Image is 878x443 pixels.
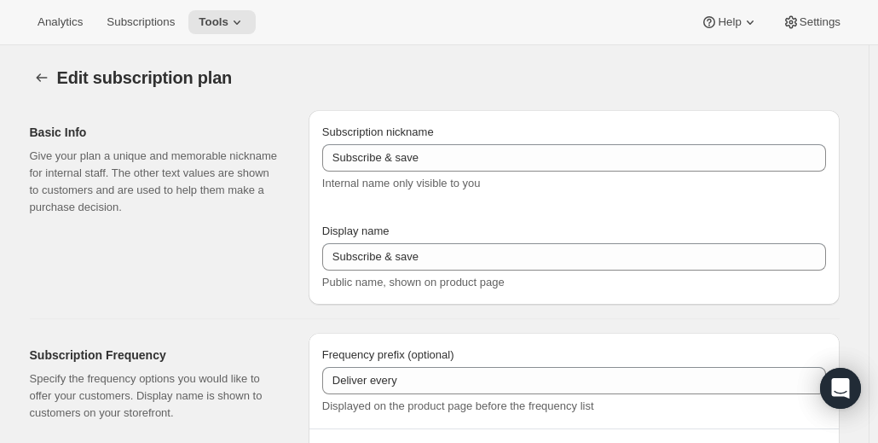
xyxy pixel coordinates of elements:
span: Frequency prefix (optional) [322,348,454,361]
button: Analytics [27,10,93,34]
input: Deliver every [322,367,826,394]
span: Display name [322,224,390,237]
input: Subscribe & Save [322,144,826,172]
span: Settings [800,15,840,29]
span: Tools [199,15,228,29]
span: Public name, shown on product page [322,276,505,289]
span: Subscriptions [107,15,175,29]
button: Help [690,10,768,34]
h2: Basic Info [30,124,281,141]
span: Edit subscription plan [57,68,233,87]
button: Tools [188,10,256,34]
h2: Subscription Frequency [30,347,281,364]
span: Subscription nickname [322,125,434,138]
p: Specify the frequency options you would like to offer your customers. Display name is shown to cu... [30,370,281,422]
span: Internal name only visible to you [322,177,481,189]
span: Displayed on the product page before the frequency list [322,399,594,412]
input: Subscribe & Save [322,243,826,271]
span: Analytics [38,15,83,29]
button: Subscription plans [30,66,54,90]
button: Subscriptions [96,10,185,34]
div: Open Intercom Messenger [820,368,861,409]
button: Settings [772,10,851,34]
p: Give your plan a unique and memorable nickname for internal staff. The other text values are show... [30,148,281,216]
span: Help [718,15,741,29]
